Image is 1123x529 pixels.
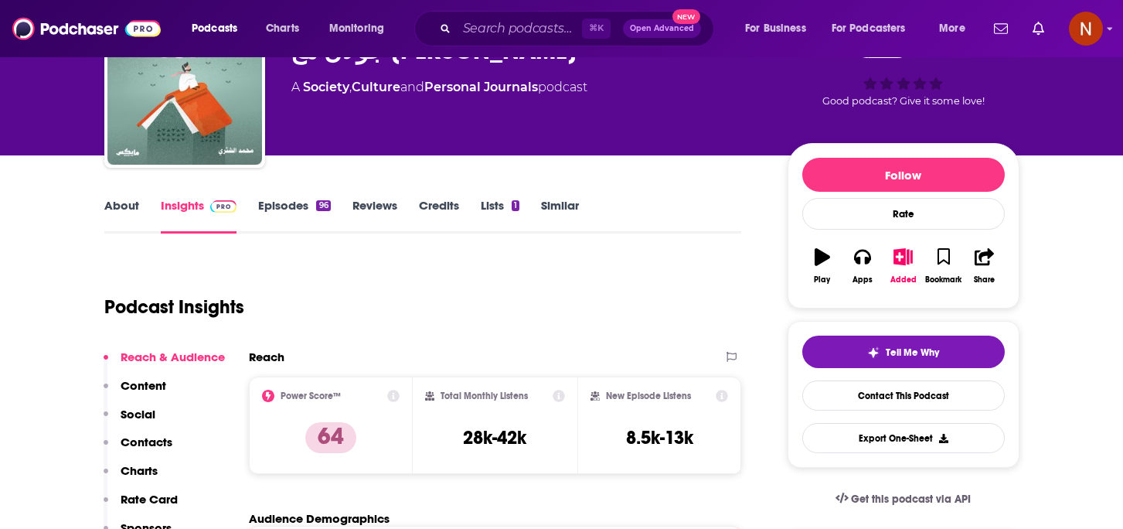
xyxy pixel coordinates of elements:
img: Podchaser Pro [210,200,237,213]
span: and [400,80,424,94]
a: Similar [541,198,579,234]
a: Show notifications dropdown [988,15,1014,42]
h2: Audience Demographics [249,511,390,526]
p: Contacts [121,435,172,449]
button: Apps [842,238,883,294]
div: Play [814,275,830,285]
h2: Reach [249,350,284,364]
span: Get this podcast via API [851,493,971,506]
a: Charts [256,16,308,41]
div: Share [974,275,995,285]
button: open menu [181,16,257,41]
button: open menu [928,16,985,41]
div: A podcast [291,78,587,97]
a: Contact This Podcast [802,381,1005,411]
h2: Total Monthly Listens [441,391,528,401]
h2: Power Score™ [281,391,341,401]
button: Show profile menu [1069,12,1103,46]
button: Rate Card [104,492,178,520]
span: ⌘ K [582,19,611,39]
a: Society [303,80,349,94]
a: Episodes96 [258,198,330,234]
span: For Business [745,18,806,39]
a: Get this podcast via API [823,480,984,518]
h2: New Episode Listens [606,391,691,401]
p: Rate Card [121,492,178,507]
span: Good podcast? Give it some love! [822,95,985,107]
p: Reach & Audience [121,350,225,364]
div: Bookmark [925,275,961,285]
span: New [672,9,700,24]
span: Open Advanced [630,25,694,32]
div: 96 [316,200,330,211]
img: tell me why sparkle [867,346,880,359]
button: Play [802,238,842,294]
span: For Podcasters [832,18,906,39]
a: About [104,198,139,234]
div: 64Good podcast? Give it some love! [788,21,1019,117]
button: Bookmark [924,238,964,294]
div: Apps [852,275,873,285]
p: Charts [121,463,158,478]
h3: 8.5k-13k [626,426,693,449]
a: Credits [419,198,459,234]
button: Follow [802,158,1005,192]
button: Open AdvancedNew [623,19,701,38]
span: Monitoring [329,18,384,39]
a: Show notifications dropdown [1026,15,1050,42]
span: Logged in as AdelNBM [1069,12,1103,46]
div: Added [890,275,917,285]
p: 64 [305,422,356,453]
button: open menu [318,16,404,41]
img: جَوَلان مع محمد الشثري [107,10,262,165]
button: Export One-Sheet [802,423,1005,453]
img: User Profile [1069,12,1103,46]
span: Charts [266,18,299,39]
button: Content [104,378,166,407]
a: Reviews [352,198,397,234]
span: Podcasts [192,18,237,39]
a: Culture [352,80,400,94]
button: open menu [822,16,928,41]
button: Share [964,238,1004,294]
a: InsightsPodchaser Pro [161,198,237,234]
p: Content [121,378,166,393]
h3: 28k-42k [463,426,526,449]
img: Podchaser - Follow, Share and Rate Podcasts [12,14,161,43]
button: Contacts [104,435,172,463]
button: Social [104,407,155,435]
h1: Podcast Insights [104,295,244,319]
div: 1 [512,200,519,211]
button: open menu [734,16,825,41]
a: Lists1 [481,198,519,234]
a: Personal Journals [424,80,538,94]
input: Search podcasts, credits, & more... [457,16,582,41]
div: Rate [802,198,1005,230]
p: Social [121,407,155,421]
button: Added [883,238,923,294]
span: , [349,80,352,94]
button: Charts [104,463,158,492]
div: Search podcasts, credits, & more... [429,11,729,46]
span: Tell Me Why [886,346,939,359]
button: Reach & Audience [104,350,225,378]
span: More [939,18,965,39]
button: tell me why sparkleTell Me Why [802,336,1005,368]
